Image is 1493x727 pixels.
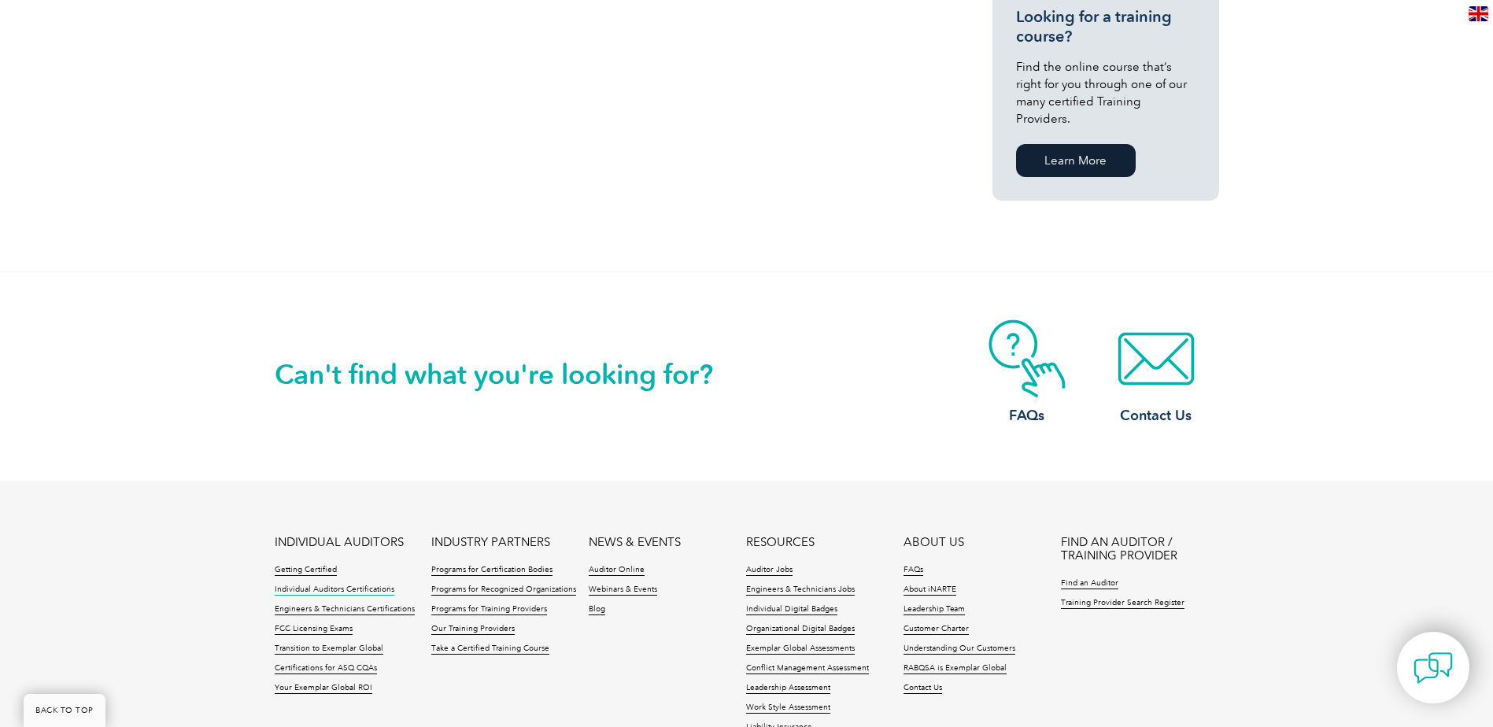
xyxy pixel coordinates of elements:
img: contact-email.webp [1093,319,1219,398]
a: Contact Us [904,683,942,694]
p: Find the online course that’s right for you through one of our many certified Training Providers. [1016,58,1196,127]
a: Work Style Assessment [746,703,830,714]
a: About iNARTE [904,585,956,596]
a: Conflict Management Assessment [746,663,869,674]
h3: Contact Us [1093,406,1219,426]
a: Individual Digital Badges [746,604,837,615]
h2: Can't find what you're looking for? [275,362,747,387]
a: Leadership Assessment [746,683,830,694]
a: Certifications for ASQ CQAs [275,663,377,674]
a: Understanding Our Customers [904,644,1015,655]
a: Engineers & Technicians Certifications [275,604,415,615]
a: Take a Certified Training Course [431,644,549,655]
a: Individual Auditors Certifications [275,585,394,596]
a: FIND AN AUDITOR / TRAINING PROVIDER [1061,536,1218,563]
h3: FAQs [964,406,1090,426]
a: Learn More [1016,144,1136,177]
a: Programs for Recognized Organizations [431,585,576,596]
a: Find an Auditor [1061,578,1118,589]
a: RABQSA is Exemplar Global [904,663,1007,674]
a: Programs for Certification Bodies [431,565,552,576]
a: INDUSTRY PARTNERS [431,536,550,549]
a: BACK TO TOP [24,694,105,727]
a: Blog [589,604,605,615]
a: Training Provider Search Register [1061,598,1184,609]
a: RESOURCES [746,536,815,549]
a: Auditor Online [589,565,645,576]
a: ABOUT US [904,536,964,549]
a: Webinars & Events [589,585,657,596]
a: INDIVIDUAL AUDITORS [275,536,404,549]
img: en [1469,6,1488,21]
a: Organizational Digital Badges [746,624,855,635]
a: FAQs [964,319,1090,426]
a: Leadership Team [904,604,965,615]
h3: Looking for a training course? [1016,7,1196,46]
a: Programs for Training Providers [431,604,547,615]
img: contact-chat.png [1414,648,1453,688]
a: FCC Licensing Exams [275,624,353,635]
a: Your Exemplar Global ROI [275,683,372,694]
a: Engineers & Technicians Jobs [746,585,855,596]
a: Contact Us [1093,319,1219,426]
a: Our Training Providers [431,624,515,635]
a: Getting Certified [275,565,337,576]
a: Auditor Jobs [746,565,793,576]
a: NEWS & EVENTS [589,536,681,549]
img: contact-faq.webp [964,319,1090,398]
a: Transition to Exemplar Global [275,644,383,655]
a: FAQs [904,565,923,576]
a: Customer Charter [904,624,969,635]
a: Exemplar Global Assessments [746,644,855,655]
